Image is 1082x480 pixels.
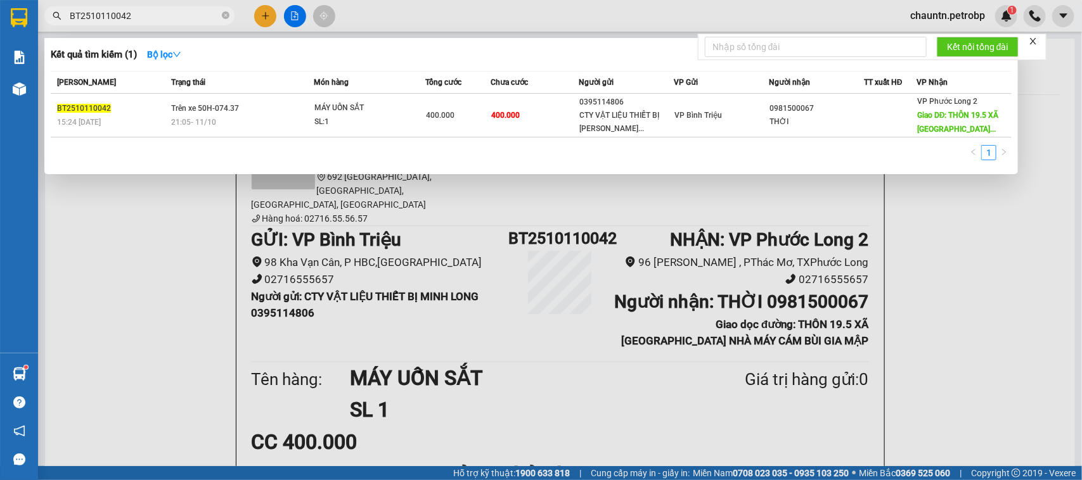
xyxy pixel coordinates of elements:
[13,453,25,465] span: message
[579,96,673,109] div: 0395114806
[966,145,981,160] li: Previous Page
[970,148,977,156] span: left
[426,111,454,120] span: 400.000
[314,78,349,87] span: Món hàng
[11,8,27,27] img: logo-vxr
[314,101,409,115] div: MÁY UỐN SẮT
[705,37,927,57] input: Nhập số tổng đài
[314,115,409,129] div: SL: 1
[1029,37,1038,46] span: close
[172,50,181,59] span: down
[57,78,116,87] span: [PERSON_NAME]
[579,78,614,87] span: Người gửi
[70,9,219,23] input: Tìm tên, số ĐT hoặc mã đơn
[947,40,1008,54] span: Kết nối tổng đài
[57,118,101,127] span: 15:24 [DATE]
[982,146,996,160] a: 1
[996,145,1012,160] button: right
[674,111,722,120] span: VP Bình Triệu
[579,109,673,136] div: CTY VẬT LIỆU THIẾT BỊ [PERSON_NAME]...
[425,78,461,87] span: Tổng cước
[864,78,903,87] span: TT xuất HĐ
[769,78,810,87] span: Người nhận
[13,51,26,64] img: solution-icon
[171,104,239,113] span: Trên xe 50H-074.37
[24,365,28,369] sup: 1
[13,82,26,96] img: warehouse-icon
[51,48,137,61] h3: Kết quả tìm kiếm ( 1 )
[171,78,205,87] span: Trạng thái
[1000,148,1008,156] span: right
[770,115,863,129] div: THỜI
[13,396,25,408] span: question-circle
[57,104,111,113] span: BT2510110042
[996,145,1012,160] li: Next Page
[222,11,229,19] span: close-circle
[147,49,181,60] strong: Bộ lọc
[917,111,999,134] span: Giao DĐ: THÔN 19.5 XÃ [GEOGRAPHIC_DATA]...
[492,111,520,120] span: 400.000
[981,145,996,160] li: 1
[917,78,948,87] span: VP Nhận
[674,78,698,87] span: VP Gửi
[222,10,229,22] span: close-circle
[937,37,1019,57] button: Kết nối tổng đài
[770,102,863,115] div: 0981500067
[13,425,25,437] span: notification
[13,367,26,381] img: warehouse-icon
[491,78,529,87] span: Chưa cước
[137,44,191,65] button: Bộ lọcdown
[171,118,216,127] span: 21:05 - 11/10
[966,145,981,160] button: left
[917,97,977,106] span: VP Phước Long 2
[53,11,61,20] span: search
